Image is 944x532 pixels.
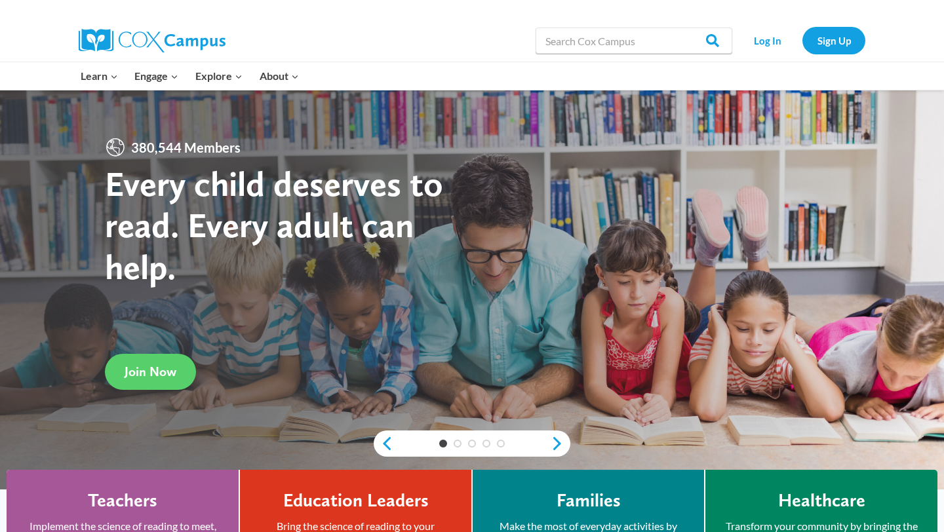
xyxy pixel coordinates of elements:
span: Join Now [125,364,176,379]
span: Learn [81,67,118,85]
img: Cox Campus [79,29,226,52]
a: Join Now [105,354,196,390]
a: 2 [454,440,462,447]
input: Search Cox Campus [536,28,732,54]
h4: Education Leaders [283,489,429,512]
div: content slider buttons [374,430,570,457]
span: 380,544 Members [126,137,246,158]
h4: Teachers [88,489,157,512]
a: 1 [439,440,447,447]
span: About [260,67,299,85]
a: 5 [497,440,505,447]
span: Explore [195,67,243,85]
strong: Every child deserves to read. Every adult can help. [105,162,443,288]
span: Engage [134,67,178,85]
h4: Healthcare [778,489,865,512]
a: next [551,436,570,451]
a: Log In [739,27,796,54]
nav: Primary Navigation [72,62,307,90]
a: Sign Up [802,27,865,54]
a: 3 [468,440,476,447]
a: previous [374,436,393,451]
a: 4 [482,440,490,447]
nav: Secondary Navigation [739,27,865,54]
h4: Families [557,489,621,512]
